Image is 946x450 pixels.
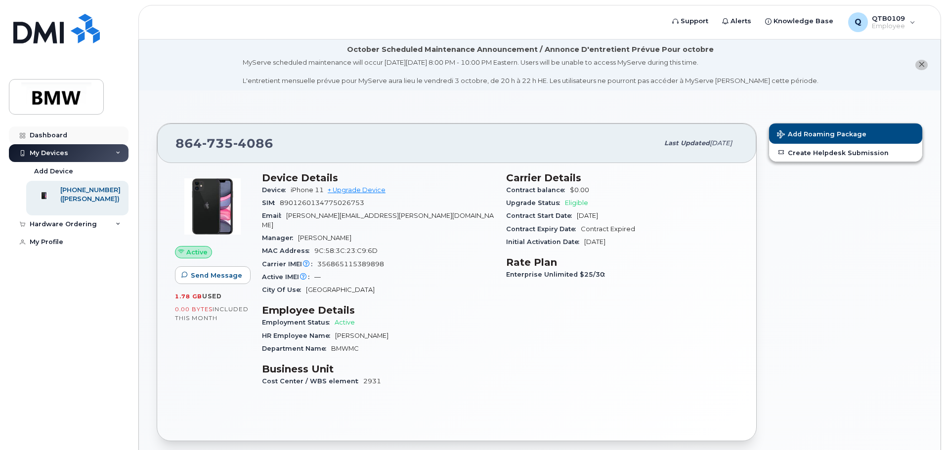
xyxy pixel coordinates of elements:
span: [PERSON_NAME][EMAIL_ADDRESS][PERSON_NAME][DOMAIN_NAME] [262,212,494,228]
span: Enterprise Unlimited $25/30 [506,271,610,278]
span: [PERSON_NAME] [335,332,388,339]
span: 735 [202,136,233,151]
span: Contract Expiry Date [506,225,581,233]
div: MyServe scheduled maintenance will occur [DATE][DATE] 8:00 PM - 10:00 PM Eastern. Users will be u... [243,58,818,85]
span: 356865115389898 [317,260,384,268]
span: HR Employee Name [262,332,335,339]
span: — [314,273,321,281]
span: Contract balance [506,186,570,194]
span: Initial Activation Date [506,238,584,245]
h3: Employee Details [262,304,494,316]
span: Department Name [262,345,331,352]
span: 2931 [363,377,381,385]
a: + Upgrade Device [328,186,386,194]
iframe: Messenger Launcher [903,407,939,443]
span: 9C:58:3C:23:C9:6D [314,247,378,254]
span: 1.78 GB [175,293,202,300]
span: Employment Status [262,319,335,326]
span: used [202,292,222,300]
span: Add Roaming Package [777,130,866,140]
span: [PERSON_NAME] [298,234,351,242]
span: Eligible [565,199,588,206]
span: included this month [175,305,249,322]
span: Email [262,212,286,219]
img: iPhone_11.jpg [183,177,242,236]
span: Active IMEI [262,273,314,281]
h3: Business Unit [262,363,494,375]
span: Contract Start Date [506,212,577,219]
span: [GEOGRAPHIC_DATA] [306,286,375,293]
span: Active [186,247,208,257]
span: [DATE] [710,139,732,147]
span: MAC Address [262,247,314,254]
span: Upgrade Status [506,199,565,206]
div: October Scheduled Maintenance Announcement / Annonce D'entretient Prévue Pour octobre [347,44,714,55]
span: Cost Center / WBS element [262,377,363,385]
span: Manager [262,234,298,242]
span: [DATE] [577,212,598,219]
span: Carrier IMEI [262,260,317,268]
span: SIM [262,199,280,206]
span: iPhone 11 [291,186,324,194]
h3: Carrier Details [506,172,738,184]
h3: Rate Plan [506,256,738,268]
button: Add Roaming Package [769,123,922,144]
span: Last updated [664,139,710,147]
span: Active [335,319,355,326]
span: 4086 [233,136,273,151]
span: $0.00 [570,186,589,194]
span: 864 [175,136,273,151]
span: 0.00 Bytes [175,306,213,313]
span: 8901260134775026753 [280,199,364,206]
span: City Of Use [262,286,306,293]
a: Create Helpdesk Submission [769,144,922,162]
span: [DATE] [584,238,605,245]
span: Contract Expired [581,225,635,233]
span: Device [262,186,291,194]
button: close notification [915,60,928,70]
button: Send Message [175,266,251,284]
span: BMWMC [331,345,359,352]
h3: Device Details [262,172,494,184]
span: Send Message [191,271,242,280]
